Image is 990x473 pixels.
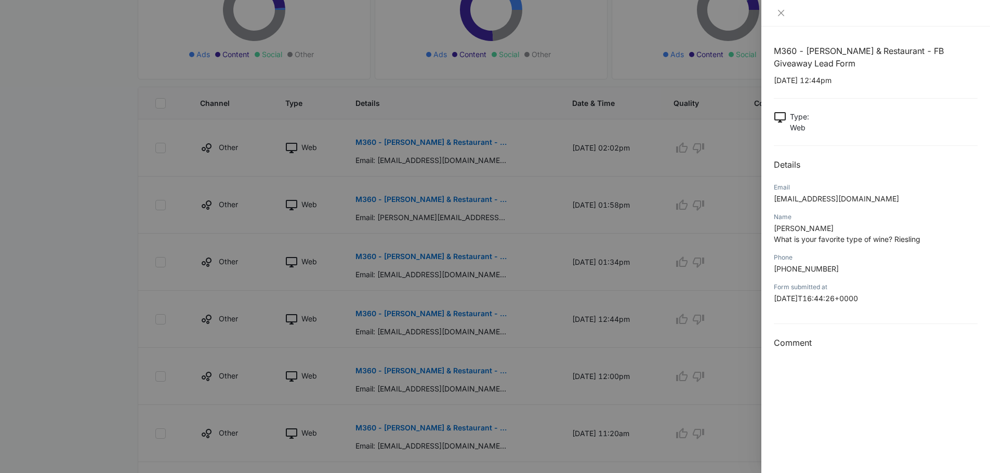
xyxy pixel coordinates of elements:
span: close [777,9,785,17]
span: [PHONE_NUMBER] [774,264,839,273]
div: Name [774,212,978,222]
button: Close [774,8,788,18]
h3: Comment [774,336,978,349]
div: Phone [774,253,978,262]
p: [DATE] 12:44pm [774,75,978,86]
p: Web [790,122,809,133]
span: What is your favorite type of wine? Riesling [774,235,920,244]
span: [PERSON_NAME] [774,224,834,233]
h2: Details [774,158,978,171]
h1: M360 - [PERSON_NAME] & Restaurant - FB Giveaway Lead Form [774,45,978,70]
div: Email [774,183,978,192]
div: Form submitted at [774,282,978,292]
span: [DATE]T16:44:26+0000 [774,294,858,303]
p: Type : [790,111,809,122]
span: [EMAIL_ADDRESS][DOMAIN_NAME] [774,194,899,203]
